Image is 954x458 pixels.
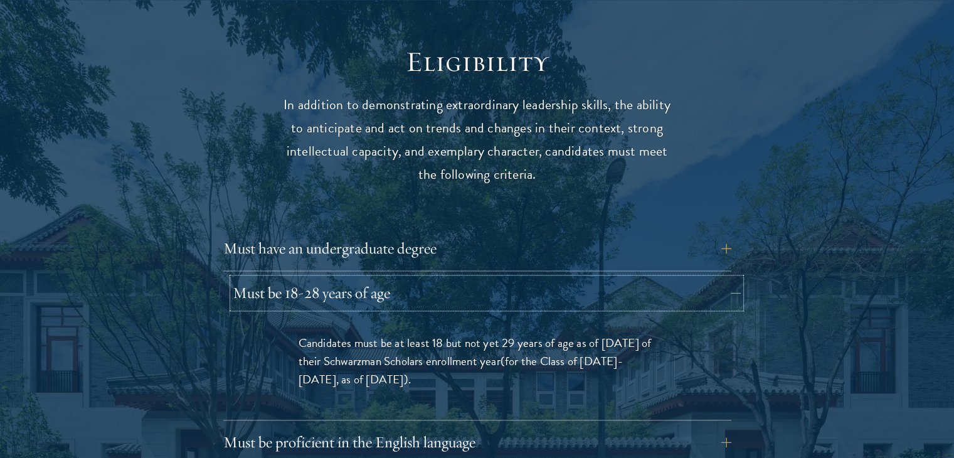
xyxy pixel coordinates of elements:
[283,45,672,80] h2: Eligibility
[299,352,623,388] span: (for the Class of [DATE]-[DATE], as of [DATE])
[233,278,741,308] button: Must be 18-28 years of age
[223,233,731,264] button: Must have an undergraduate degree
[283,93,672,186] p: In addition to demonstrating extraordinary leadership skills, the ability to anticipate and act o...
[299,334,656,388] p: Candidates must be at least 18 but not yet 29 years of age as of [DATE] of their Schwarzman Schol...
[223,427,731,457] button: Must be proficient in the English language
